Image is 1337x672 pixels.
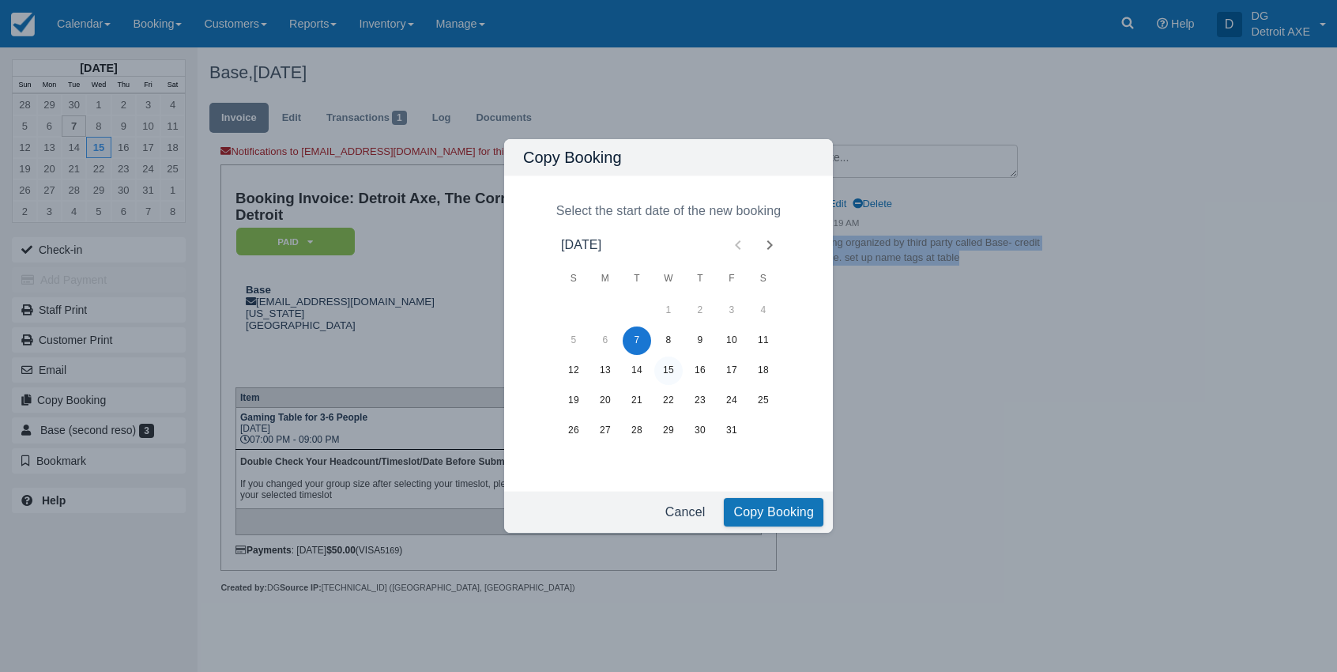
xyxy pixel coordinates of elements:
div: Select the start date of the new booking [556,202,781,221]
button: 15 [654,357,683,385]
span: Wednesday [654,263,683,295]
button: 13 [591,357,620,385]
button: 29 [654,417,683,445]
button: 14 [623,357,651,385]
button: 10 [717,327,746,355]
button: 19 [559,387,588,415]
div: [DATE] [561,236,601,255]
span: Friday [717,263,746,295]
button: 12 [559,357,588,385]
button: 23 [686,387,714,415]
button: 31 [717,417,746,445]
button: 24 [717,387,746,415]
button: 22 [654,387,683,415]
button: Copy Booking [724,498,823,527]
button: 7 [623,327,651,355]
button: 8 [654,327,683,355]
button: 18 [749,357,778,385]
button: 17 [717,357,746,385]
h4: Copy Booking [523,149,814,166]
span: Monday [591,263,620,295]
button: 26 [559,417,588,445]
button: Next month [754,229,785,261]
button: 25 [749,387,778,415]
button: 28 [623,417,651,445]
button: 30 [686,417,714,445]
span: Tuesday [623,263,651,295]
button: 20 [591,387,620,415]
span: Saturday [749,263,778,295]
button: 21 [623,387,651,415]
span: Thursday [686,263,714,295]
button: 11 [749,327,778,355]
button: 9 [686,327,714,355]
button: Cancel [659,498,712,527]
button: 16 [686,357,714,385]
span: Sunday [559,263,588,295]
button: 27 [591,417,620,445]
